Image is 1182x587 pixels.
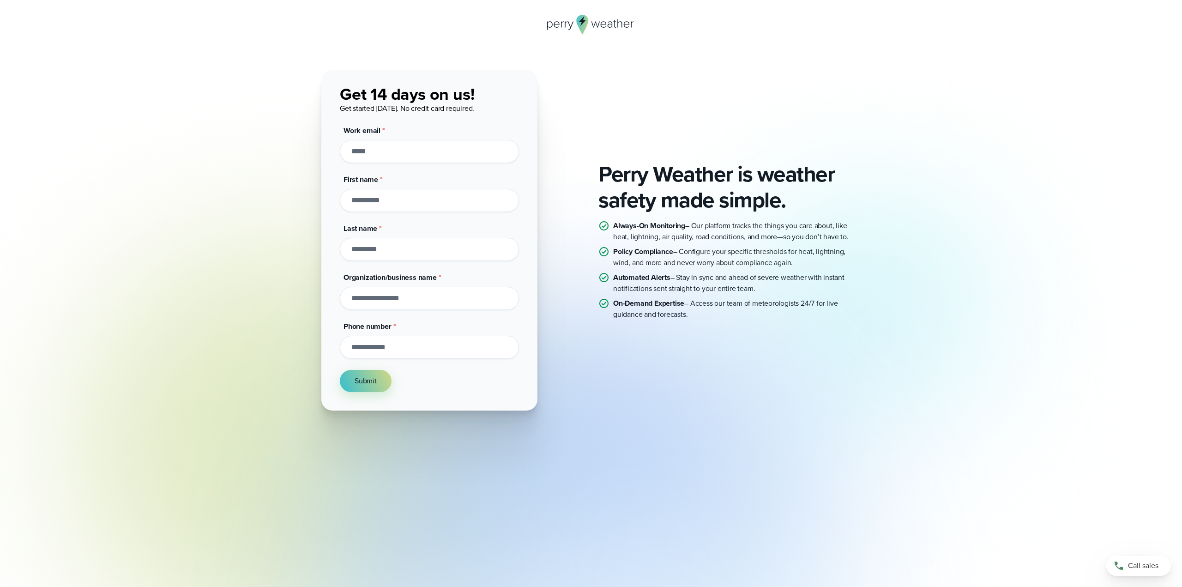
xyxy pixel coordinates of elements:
p: – Configure your specific thresholds for heat, lightning, wind, and more and never worry about co... [613,246,861,268]
span: Last name [344,223,377,234]
span: Phone number [344,321,392,332]
p: – Our platform tracks the things you care about, like heat, lightning, air quality, road conditio... [613,220,861,242]
h2: Perry Weather is weather safety made simple. [598,161,861,213]
span: Call sales [1128,560,1158,571]
strong: Automated Alerts [613,272,670,283]
p: – Access our team of meteorologists 24/7 for live guidance and forecasts. [613,298,861,320]
span: Organization/business name [344,272,437,283]
span: Get started [DATE]. No credit card required. [340,103,474,114]
a: Call sales [1106,556,1171,576]
span: Get 14 days on us! [340,82,474,106]
span: First name [344,174,378,185]
strong: On-Demand Expertise [613,298,684,309]
span: Submit [355,375,377,387]
strong: Always-On Monitoring [613,220,685,231]
button: Submit [340,370,392,392]
strong: Policy Compliance [613,246,673,257]
span: Work email [344,125,380,136]
p: – Stay in sync and ahead of severe weather with instant notifications sent straight to your entir... [613,272,861,294]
